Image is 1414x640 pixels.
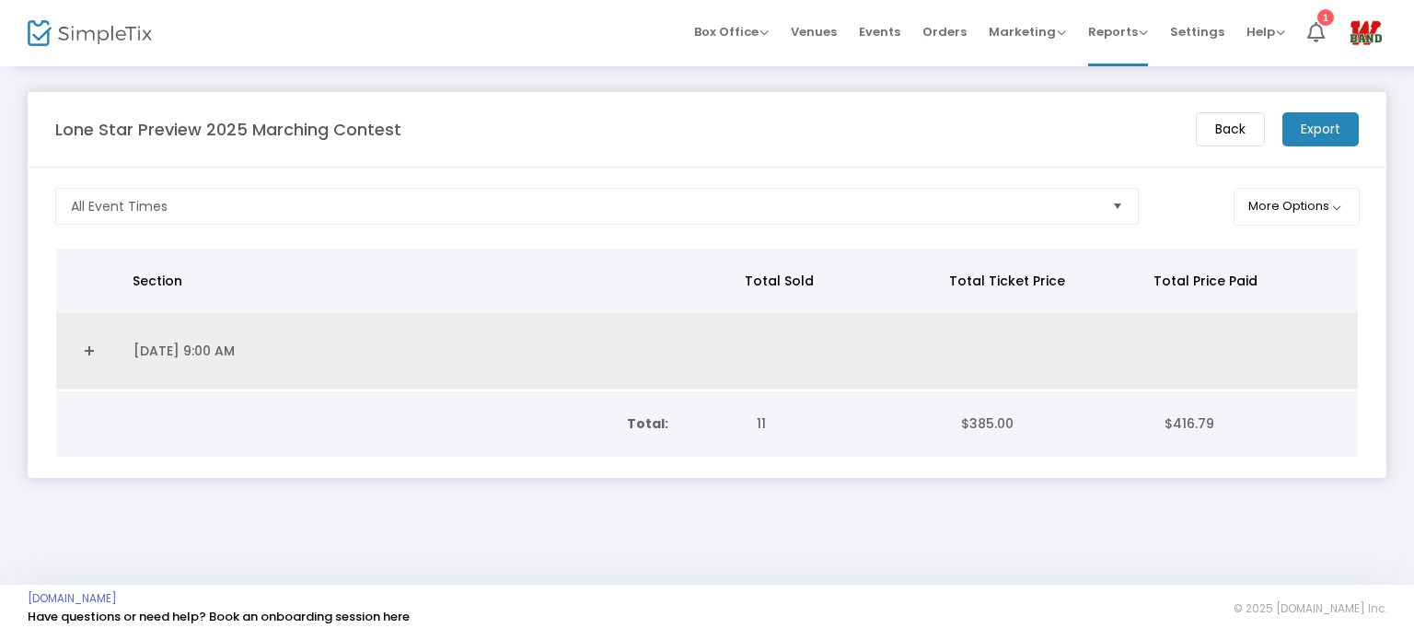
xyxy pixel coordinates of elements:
span: All Event Times [71,197,168,215]
span: Venues [791,8,837,55]
button: Select [1105,189,1130,224]
span: Total Ticket Price [949,272,1065,290]
a: [DOMAIN_NAME] [28,591,117,606]
span: Events [859,8,900,55]
th: Section [122,249,735,313]
div: Data table [56,391,1358,457]
m-panel-title: Lone Star Preview 2025 Marching Contest [55,117,401,142]
td: [DATE] 9:00 AM [122,313,740,390]
span: Box Office [694,23,769,41]
span: Reports [1088,23,1148,41]
button: More Options [1234,188,1360,226]
span: $385.00 [961,414,1014,433]
span: Marketing [989,23,1066,41]
m-button: Export [1282,112,1359,146]
span: 11 [757,414,766,433]
m-button: Back [1196,112,1265,146]
a: Expand Details [67,336,111,366]
div: 1 [1317,9,1334,26]
th: Total Sold [734,249,938,313]
a: Have questions or need help? Book an onboarding session here [28,608,410,625]
span: Help [1246,23,1285,41]
span: $416.79 [1165,414,1214,433]
span: Settings [1170,8,1224,55]
b: Total: [627,414,668,433]
span: Orders [922,8,967,55]
span: Total Price Paid [1153,272,1258,290]
span: © 2025 [DOMAIN_NAME] Inc. [1234,601,1386,616]
div: Data table [56,249,1358,390]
